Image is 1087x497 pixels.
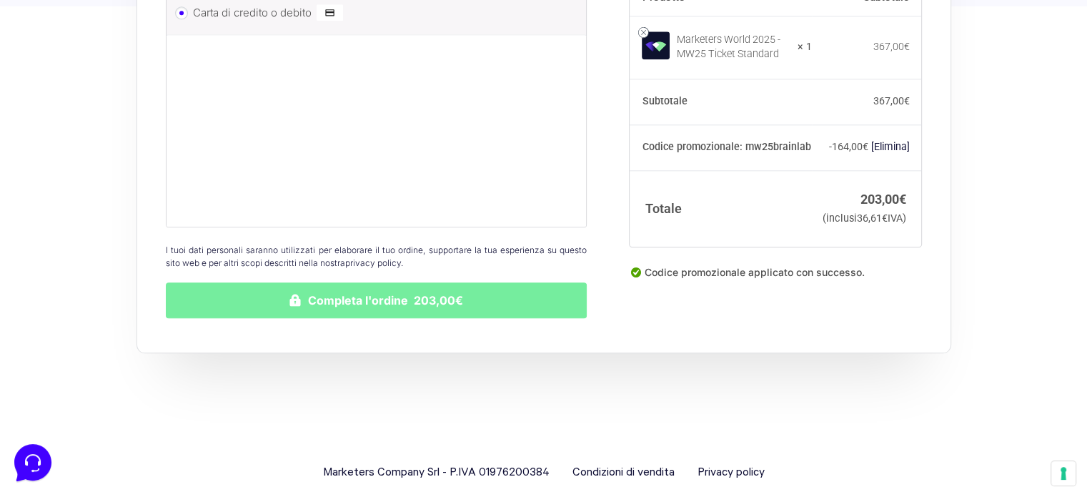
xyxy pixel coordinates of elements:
span: € [903,41,909,52]
span: Start a Conversation [103,152,200,163]
img: Marketers World 2025 - MW25 Ticket Standard [642,31,670,59]
button: Home [11,365,99,398]
p: I tuoi dati personali saranno utilizzati per elaborare il tuo ordine, supportare la tua esperienz... [166,244,587,270]
img: Carta di credito o debito [317,4,343,21]
a: Privacy policy [698,463,765,483]
p: Home [43,385,67,398]
button: Completa l'ordine 203,00€ [166,282,587,318]
input: Search for an Article... [32,231,234,245]
bdi: 367,00 [873,96,909,107]
a: Rimuovi il codice promozionale mw25brainlab [870,141,909,152]
iframe: Casella di inserimento pagamento sicuro con carta [178,46,570,213]
iframe: Customerly Messenger Launcher [11,441,54,484]
button: Messages [99,365,187,398]
span: Find an Answer [23,200,97,212]
button: Start a Conversation [23,143,263,172]
button: Le tue preferenze relative al consenso per le tecnologie di tracciamento [1051,461,1076,486]
small: (inclusi IVA) [823,212,906,225]
bdi: 203,00 [860,192,906,207]
strong: × 1 [798,40,812,54]
span: 164,00 [831,141,868,152]
th: Subtotale [630,79,812,125]
span: Your Conversations [23,80,116,92]
span: € [903,96,909,107]
span: € [882,212,888,225]
img: dark [23,103,51,132]
bdi: 367,00 [873,41,909,52]
img: dark [69,103,97,132]
td: - [812,124,922,170]
h2: Hello from Marketers 👋 [11,11,240,57]
label: Carta di credito o debito [193,2,555,24]
a: Open Help Center [178,200,263,212]
span: 36,61 [857,212,888,225]
div: Marketers World 2025 - MW25 Ticket Standard [677,33,788,61]
img: dark [46,103,74,132]
th: Codice promozionale: mw25brainlab [630,124,812,170]
a: Condizioni di vendita [572,463,675,483]
p: Help [222,385,240,398]
span: € [899,192,906,207]
a: privacy policy [345,257,401,268]
span: € [862,141,868,152]
th: Totale [630,170,812,247]
div: Codice promozionale applicato con successo. [630,265,921,292]
span: Marketers Company Srl - P.IVA 01976200384 [323,463,550,483]
p: Messages [123,385,164,398]
button: Help [187,365,274,398]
